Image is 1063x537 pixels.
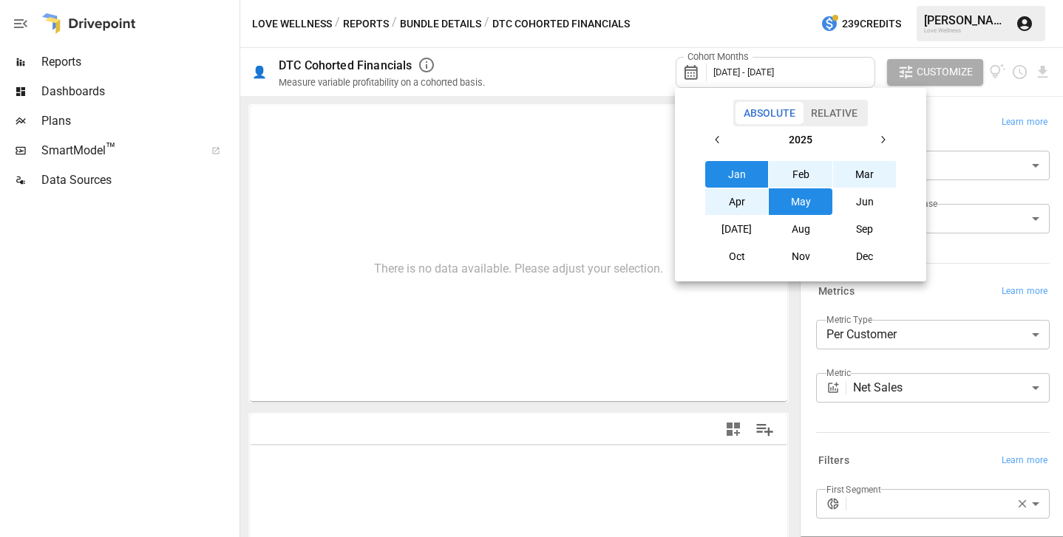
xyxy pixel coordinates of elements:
button: Sep [833,216,897,242]
button: Oct [705,243,769,270]
button: Dec [833,243,897,270]
button: Nov [769,243,832,270]
button: Jan [705,161,769,188]
button: Mar [833,161,897,188]
button: Relative [803,102,866,124]
button: May [769,188,832,215]
button: Feb [769,161,832,188]
button: Aug [769,216,832,242]
button: [DATE] [705,216,769,242]
button: Apr [705,188,769,215]
button: 2025 [731,126,869,153]
button: Jun [833,188,897,215]
button: Absolute [736,102,804,124]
